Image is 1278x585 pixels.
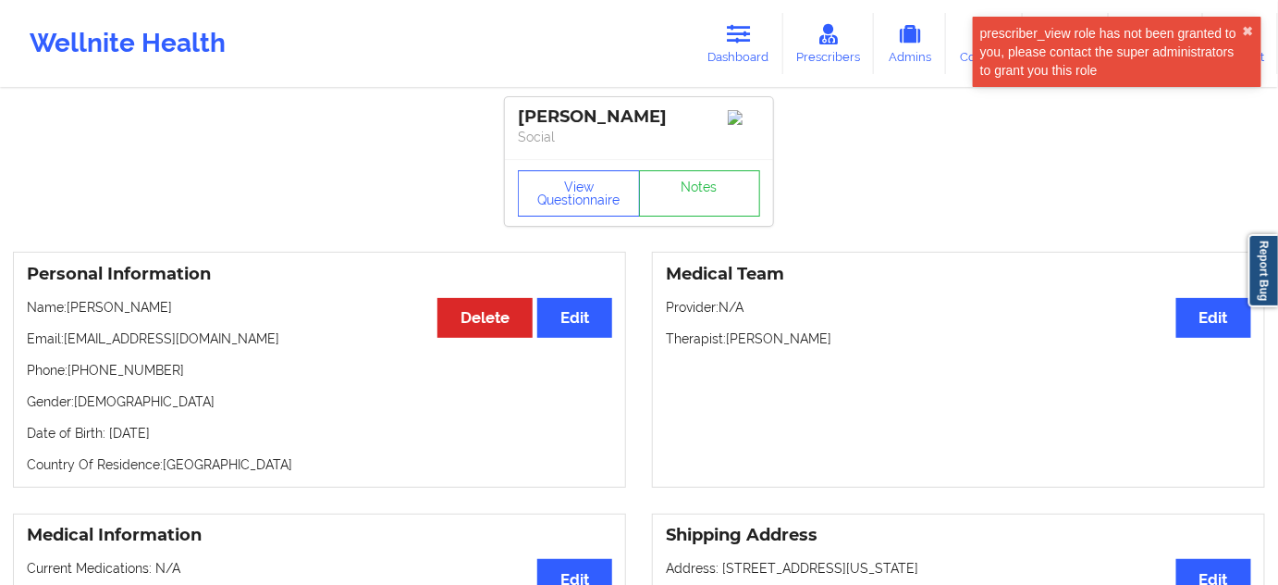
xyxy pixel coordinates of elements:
[27,298,612,317] p: Name: [PERSON_NAME]
[27,424,612,442] p: Date of Birth: [DATE]
[537,298,612,338] button: Edit
[27,392,612,411] p: Gender: [DEMOGRAPHIC_DATA]
[27,264,612,285] h3: Personal Information
[518,170,640,217] button: View Questionnaire
[728,110,760,125] img: Image%2Fplaceholer-image.png
[666,525,1251,546] h3: Shipping Address
[694,13,783,74] a: Dashboard
[27,361,612,380] p: Phone: [PHONE_NUMBER]
[27,559,612,578] p: Current Medications: N/A
[980,24,1243,80] div: prescriber_view role has not been granted to you, please contact the super administrators to gran...
[1243,24,1254,39] button: close
[666,298,1251,317] p: Provider: N/A
[666,559,1251,578] p: Address: [STREET_ADDRESS][US_STATE]
[666,264,1251,285] h3: Medical Team
[27,330,612,348] p: Email: [EMAIL_ADDRESS][DOMAIN_NAME]
[518,128,760,146] p: Social
[946,13,1023,74] a: Coaches
[1176,298,1251,338] button: Edit
[639,170,761,217] a: Notes
[27,525,612,546] h3: Medical Information
[518,106,760,128] div: [PERSON_NAME]
[874,13,946,74] a: Admins
[1248,234,1278,307] a: Report Bug
[666,330,1251,348] p: Therapist: [PERSON_NAME]
[27,455,612,474] p: Country Of Residence: [GEOGRAPHIC_DATA]
[783,13,875,74] a: Prescribers
[437,298,533,338] button: Delete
